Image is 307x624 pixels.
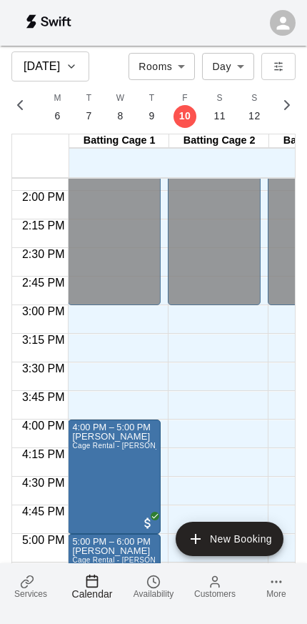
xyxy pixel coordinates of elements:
span: Cage Rental - [PERSON_NAME] [72,556,183,564]
span: 3:00 PM [19,305,69,317]
div: 5:00 PM – 6:00 PM [72,536,156,547]
span: 2:00 PM [19,191,69,203]
span: 5:15 PM [19,563,69,575]
span: 4:45 PM [19,505,69,517]
button: S11 [202,87,237,128]
button: T7 [74,87,105,128]
span: All customers have paid [141,516,155,530]
button: [DATE] [11,51,89,81]
button: T9 [136,87,168,128]
span: S [217,91,223,106]
span: Cage Rental - [PERSON_NAME] [72,442,183,450]
span: 2:45 PM [19,277,69,289]
span: W [116,91,125,106]
span: Services [14,589,47,599]
button: M6 [42,87,74,128]
p: 10 [179,109,191,124]
span: T [149,91,155,106]
p: 11 [213,109,226,124]
a: Customers [184,563,246,610]
span: 5:00 PM [19,534,69,546]
div: Day [202,53,254,79]
p: 9 [149,109,155,124]
span: Customers [194,589,236,599]
span: Calendar [72,588,113,600]
span: S [251,91,257,106]
div: Batting Cage 2 [169,134,269,148]
button: S12 [237,87,272,128]
span: F [182,91,188,106]
p: 6 [55,109,61,124]
span: 3:30 PM [19,362,69,375]
span: 2:15 PM [19,219,69,232]
h6: [DATE] [24,56,60,76]
span: Availability [134,589,173,599]
button: W8 [105,87,136,128]
button: add [176,522,283,556]
span: M [54,91,61,106]
div: 4:00 PM – 5:00 PM: Jimmy Zuniga [68,420,161,534]
div: 4:00 PM – 5:00 PM [72,422,156,432]
span: 4:00 PM [19,420,69,432]
div: Rooms [129,53,195,79]
button: F10 [168,87,203,128]
p: 7 [86,109,92,124]
a: Calendar [61,563,123,610]
span: More [266,589,286,599]
span: 3:15 PM [19,334,69,346]
span: 4:30 PM [19,477,69,489]
span: 2:30 PM [19,248,69,260]
p: 12 [248,109,261,124]
span: 3:45 PM [19,391,69,403]
a: Availability [123,563,184,610]
a: More [246,563,307,610]
span: T [86,91,92,106]
div: Batting Cage 1 [69,134,169,148]
p: 8 [118,109,124,124]
span: 4:15 PM [19,448,69,460]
